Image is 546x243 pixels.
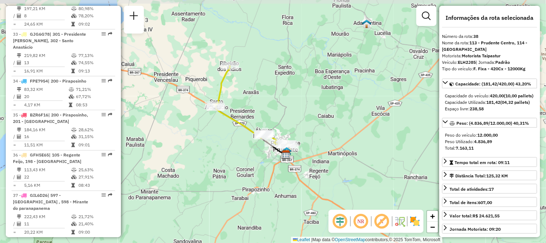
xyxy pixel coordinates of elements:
[24,221,71,228] td: 11
[352,213,370,230] span: Ocultar NR
[362,19,371,28] img: Adamentina
[282,150,291,159] img: Cross PA
[24,67,71,75] td: 16,91 KM
[108,79,112,83] em: Rota exportada
[458,59,476,65] strong: ELH2J85
[442,59,537,66] div: Veículo:
[473,213,500,218] strong: R$ 24.621,55
[17,6,21,11] i: Distância Total
[282,147,292,156] img: Fads
[30,31,50,37] span: GJG6G78
[13,142,17,149] td: =
[71,222,77,226] i: % de utilização da cubagem
[69,94,74,99] i: % de utilização da cubagem
[419,9,434,23] a: Exibir filtros
[69,103,72,107] i: Tempo total em rota
[442,171,537,180] a: Distância Total:125,32 KM
[30,153,49,158] span: GFH5E65
[13,229,17,236] td: =
[24,21,71,28] td: 24,65 KM
[17,168,21,172] i: Distância Total
[13,31,86,50] span: | 301 - Presidente [PERSON_NAME], 302 - Santo Anastácio
[442,40,537,53] div: Nome da rota:
[76,101,112,109] td: 08:53
[445,132,498,138] span: Peso do veículo:
[450,186,494,192] span: Total de atividades:
[78,67,112,75] td: 09:13
[108,153,112,157] em: Rota exportada
[78,229,112,236] td: 09:00
[71,6,77,11] i: % de utilização do peso
[101,153,106,157] em: Opções
[13,112,88,124] span: 35 -
[24,12,71,19] td: 8
[71,230,75,235] i: Tempo total em rota
[470,106,484,111] strong: 238,58
[490,93,504,98] strong: 420,00
[442,197,537,207] a: Total de itens:607,00
[13,174,17,181] td: /
[71,135,77,139] i: % de utilização da cubagem
[101,32,106,36] em: Opções
[291,237,442,243] div: Map data © contributors,© 2025 TomTom, Microsoft
[17,61,21,65] i: Total de Atividades
[71,14,77,18] i: % de utilização da cubagem
[17,175,21,180] i: Total de Atividades
[24,174,71,181] td: 22
[478,132,498,138] strong: 12.000,00
[24,101,68,109] td: 4,17 KM
[17,215,21,219] i: Distância Total
[17,14,21,18] i: Total de Atividades
[474,139,492,144] strong: 4.836,89
[76,86,112,93] td: 71,21%
[24,52,71,59] td: 219,82 KM
[24,213,71,221] td: 222,43 KM
[108,32,112,36] em: Rota exportada
[17,222,21,226] i: Total de Atividades
[71,61,77,65] i: % de utilização da cubagem
[442,184,537,194] a: Total de atividades:17
[442,157,537,167] a: Tempo total em rota: 09:11
[13,78,86,84] span: 34 -
[409,216,421,227] img: Exibir/Ocultar setores
[101,193,106,198] em: Opções
[442,211,537,220] a: Valor total:R$ 24.621,55
[13,31,86,50] span: 33 -
[293,237,310,242] a: Leaflet
[442,118,537,128] a: Peso: (4.836,89/12.000,00) 40,31%
[24,93,68,100] td: 20
[487,100,501,105] strong: 181,42
[430,222,435,231] span: −
[69,87,74,92] i: % de utilização do peso
[30,78,48,84] span: FPE7954
[71,168,77,172] i: % de utilização do peso
[281,150,291,159] img: CDD Presidente Prudente
[127,9,141,25] a: Nova sessão e pesquisa
[456,81,532,87] span: Capacidade: (181,42/420,00) 43,20%
[13,93,17,100] td: /
[450,226,501,233] div: Jornada Motorista: 09:20
[24,167,71,174] td: 113,43 KM
[13,193,88,211] span: 37 -
[101,79,106,83] em: Opções
[24,86,68,93] td: 83,32 KM
[71,175,77,180] i: % de utilização da cubagem
[430,212,435,221] span: +
[78,21,112,28] td: 09:02
[71,53,77,58] i: % de utilização do peso
[108,193,112,198] em: Rota exportada
[442,79,537,88] a: Capacidade: (181,42/420,00) 43,20%
[78,182,112,189] td: 08:43
[78,5,112,12] td: 80,98%
[71,22,75,26] i: Tempo total em rota
[331,213,349,230] span: Ocultar deslocamento
[311,237,312,242] span: |
[13,221,17,228] td: /
[71,143,75,147] i: Tempo total em rota
[474,34,479,39] strong: 38
[101,112,106,117] em: Opções
[13,101,17,109] td: =
[76,93,112,100] td: 67,72%
[24,59,71,66] td: 13
[13,182,17,189] td: =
